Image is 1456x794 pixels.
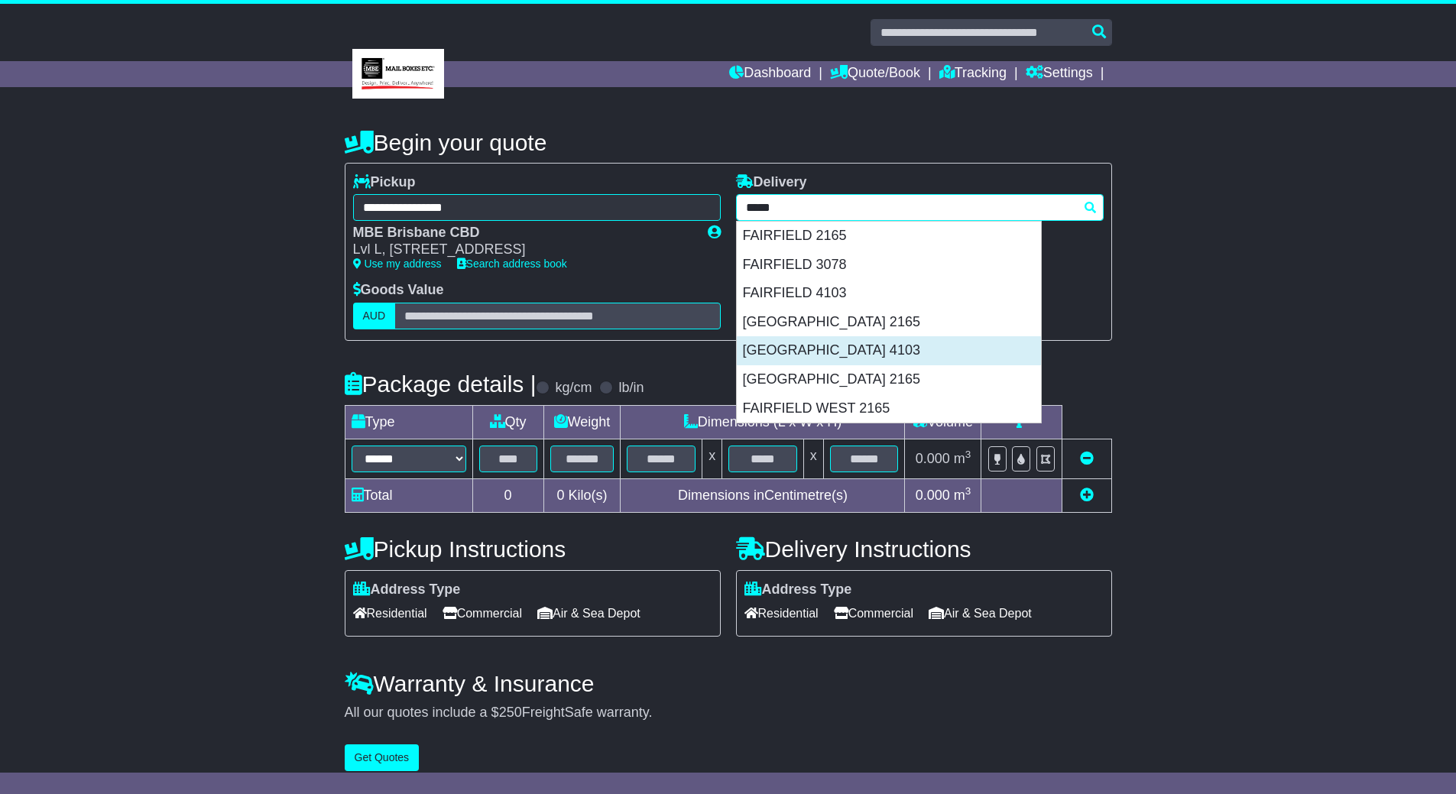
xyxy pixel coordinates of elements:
span: Residential [353,601,427,625]
h4: Begin your quote [345,130,1112,155]
td: Total [345,478,472,512]
span: m [954,451,971,466]
td: Kilo(s) [543,478,621,512]
div: Lvl L, [STREET_ADDRESS] [353,241,692,258]
label: AUD [353,303,396,329]
label: Address Type [353,582,461,598]
label: lb/in [618,380,644,397]
div: MBE Brisbane CBD [353,225,692,241]
label: Goods Value [353,282,444,299]
h4: Package details | [345,371,537,397]
td: Dimensions (L x W x H) [621,405,905,439]
label: Delivery [736,174,807,191]
button: Get Quotes [345,744,420,771]
a: Search address book [457,258,567,270]
a: Settings [1026,61,1093,87]
img: MBE Brisbane CBD [352,49,444,99]
span: 0 [556,488,564,503]
span: Residential [744,601,819,625]
a: Dashboard [729,61,811,87]
span: Commercial [834,601,913,625]
label: Pickup [353,174,416,191]
td: Dimensions in Centimetre(s) [621,478,905,512]
a: Use my address [353,258,442,270]
h4: Pickup Instructions [345,536,721,562]
div: FAIRFIELD WEST 2165 [737,394,1041,423]
div: [GEOGRAPHIC_DATA] 2165 [737,365,1041,394]
td: x [803,439,823,478]
span: Commercial [443,601,522,625]
span: m [954,488,971,503]
sup: 3 [965,485,971,497]
td: Type [345,405,472,439]
span: Air & Sea Depot [537,601,640,625]
h4: Warranty & Insurance [345,671,1112,696]
label: kg/cm [555,380,592,397]
div: [GEOGRAPHIC_DATA] 4103 [737,336,1041,365]
sup: 3 [965,449,971,460]
span: 0.000 [916,488,950,503]
div: FAIRFIELD 4103 [737,279,1041,308]
div: [GEOGRAPHIC_DATA] 2165 [737,308,1041,337]
h4: Delivery Instructions [736,536,1112,562]
a: Tracking [939,61,1007,87]
td: 0 [472,478,543,512]
span: 0.000 [916,451,950,466]
a: Remove this item [1080,451,1094,466]
td: Weight [543,405,621,439]
span: 250 [499,705,522,720]
typeahead: Please provide city [736,194,1104,221]
span: Air & Sea Depot [929,601,1032,625]
label: Address Type [744,582,852,598]
a: Quote/Book [830,61,920,87]
div: All our quotes include a $ FreightSafe warranty. [345,705,1112,721]
a: Add new item [1080,488,1094,503]
td: x [702,439,722,478]
div: FAIRFIELD 3078 [737,251,1041,280]
td: Qty [472,405,543,439]
div: FAIRFIELD 2165 [737,222,1041,251]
